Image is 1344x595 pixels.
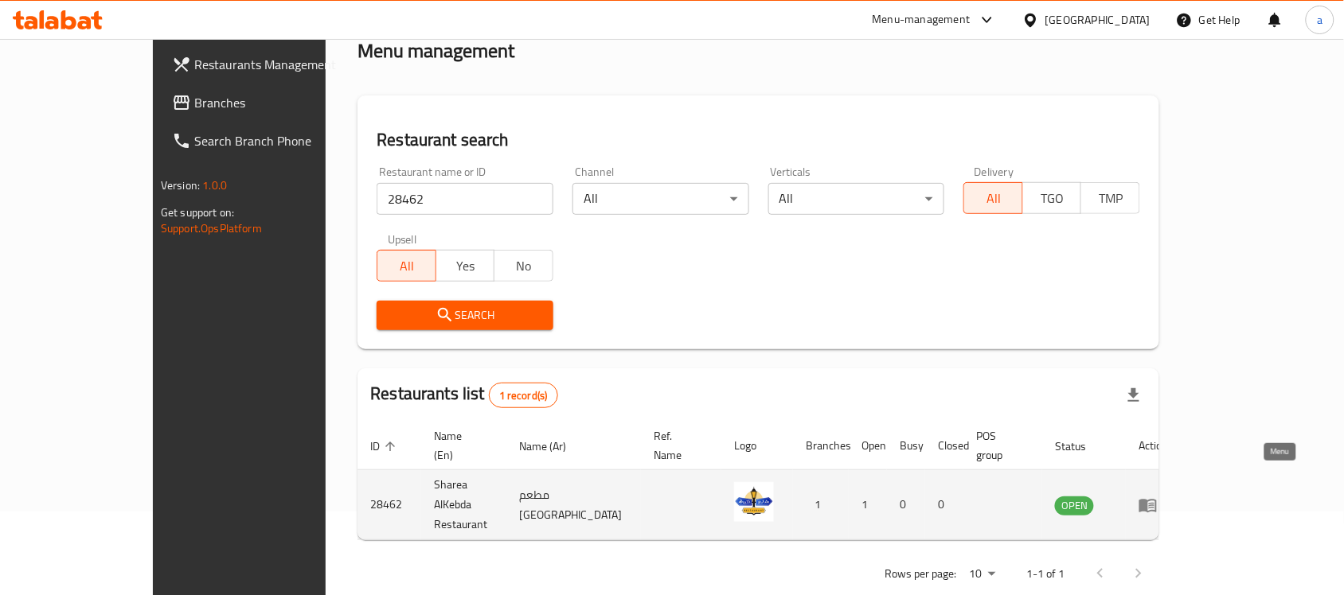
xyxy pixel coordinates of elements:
[161,218,262,239] a: Support.OpsPlatform
[377,183,553,215] input: Search for restaurant name or ID..
[1080,182,1140,214] button: TMP
[1088,187,1134,210] span: TMP
[384,255,430,278] span: All
[436,250,495,282] button: Yes
[357,422,1181,540] table: enhanced table
[971,187,1017,210] span: All
[161,175,200,196] span: Version:
[377,301,553,330] button: Search
[1045,11,1151,29] div: [GEOGRAPHIC_DATA]
[161,202,234,223] span: Get support on:
[519,437,587,456] span: Name (Ar)
[768,183,945,215] div: All
[377,250,436,282] button: All
[1317,11,1323,29] span: a
[963,182,1023,214] button: All
[194,131,365,150] span: Search Branch Phone
[1055,496,1094,515] div: OPEN
[1055,437,1107,456] span: Status
[443,255,489,278] span: Yes
[388,234,417,245] label: Upsell
[1115,376,1153,414] div: Export file
[194,93,365,112] span: Branches
[377,128,1140,152] h2: Restaurant search
[357,38,514,64] h2: Menu management
[370,382,557,408] h2: Restaurants list
[1029,187,1076,210] span: TGO
[1055,496,1094,515] span: OPEN
[494,250,553,282] button: No
[885,564,957,584] p: Rows per page:
[873,10,971,29] div: Menu-management
[793,422,849,470] th: Branches
[849,422,887,470] th: Open
[159,45,377,84] a: Restaurants Management
[1126,422,1181,470] th: Action
[202,175,227,196] span: 1.0.0
[975,166,1014,177] label: Delivery
[159,122,377,160] a: Search Branch Phone
[793,470,849,540] td: 1
[1022,182,1082,214] button: TGO
[501,255,547,278] span: No
[734,482,774,522] img: Sharea AlKebda Restaurant
[1027,564,1065,584] p: 1-1 of 1
[654,426,702,465] span: Ref. Name
[194,55,365,74] span: Restaurants Management
[370,437,400,456] span: ID
[849,470,887,540] td: 1
[489,383,558,408] div: Total records count
[963,562,1002,586] div: Rows per page:
[389,305,541,325] span: Search
[434,426,487,465] span: Name (En)
[721,422,793,470] th: Logo
[887,422,925,470] th: Busy
[925,422,963,470] th: Closed
[159,84,377,122] a: Branches
[572,183,749,215] div: All
[421,470,506,540] td: Sharea AlKebda Restaurant
[887,470,925,540] td: 0
[976,426,1023,465] span: POS group
[490,388,557,403] span: 1 record(s)
[506,470,641,540] td: مطعم [GEOGRAPHIC_DATA]
[357,470,421,540] td: 28462
[925,470,963,540] td: 0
